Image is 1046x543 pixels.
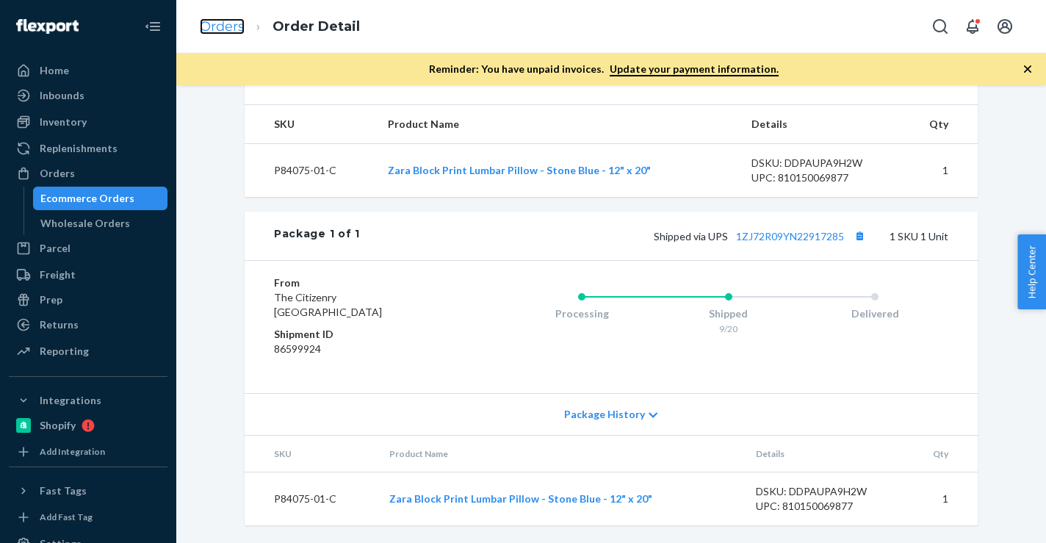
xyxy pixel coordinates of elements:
[274,291,382,318] span: The Citizenry [GEOGRAPHIC_DATA]
[610,62,779,76] a: Update your payment information.
[655,306,802,321] div: Shipped
[9,479,167,503] button: Fast Tags
[958,12,987,41] button: Open notifications
[9,389,167,412] button: Integrations
[200,18,245,35] a: Orders
[274,342,450,356] dd: 86599924
[40,317,79,332] div: Returns
[188,5,372,48] ol: breadcrumbs
[245,144,376,198] td: P84075-01-C
[274,327,450,342] dt: Shipment ID
[740,105,901,144] th: Details
[901,144,978,198] td: 1
[40,344,89,359] div: Reporting
[16,19,79,34] img: Flexport logo
[1017,234,1046,309] button: Help Center
[655,323,802,335] div: 9/20
[9,414,167,437] a: Shopify
[926,12,955,41] button: Open Search Box
[245,105,376,144] th: SKU
[33,187,168,210] a: Ecommerce Orders
[40,141,118,156] div: Replenishments
[9,263,167,287] a: Freight
[9,59,167,82] a: Home
[905,436,978,472] th: Qty
[756,484,894,499] div: DSKU: DDPAUPA9H2W
[376,105,740,144] th: Product Name
[274,276,450,290] dt: From
[378,436,744,472] th: Product Name
[33,212,168,235] a: Wholesale Orders
[138,12,167,41] button: Close Navigation
[850,226,869,245] button: Copy tracking number
[273,18,360,35] a: Order Detail
[9,339,167,363] a: Reporting
[9,84,167,107] a: Inbounds
[905,472,978,526] td: 1
[751,170,890,185] div: UPC: 810150069877
[756,499,894,514] div: UPC: 810150069877
[9,137,167,160] a: Replenishments
[9,313,167,337] a: Returns
[40,292,62,307] div: Prep
[40,511,93,523] div: Add Fast Tag
[654,230,869,242] span: Shipped via UPS
[40,483,87,498] div: Fast Tags
[245,472,378,526] td: P84075-01-C
[736,230,844,242] a: 1ZJ72R09YN22917285
[9,162,167,185] a: Orders
[40,418,76,433] div: Shopify
[564,407,645,422] span: Package History
[9,110,167,134] a: Inventory
[40,115,87,129] div: Inventory
[508,306,655,321] div: Processing
[40,191,134,206] div: Ecommerce Orders
[388,164,651,176] a: Zara Block Print Lumbar Pillow - Stone Blue - 12" x 20"
[9,288,167,312] a: Prep
[40,166,75,181] div: Orders
[245,436,378,472] th: SKU
[801,306,948,321] div: Delivered
[389,492,652,505] a: Zara Block Print Lumbar Pillow - Stone Blue - 12" x 20"
[40,216,130,231] div: Wholesale Orders
[40,63,69,78] div: Home
[40,445,105,458] div: Add Integration
[9,237,167,260] a: Parcel
[40,267,76,282] div: Freight
[9,443,167,461] a: Add Integration
[40,241,71,256] div: Parcel
[360,226,948,245] div: 1 SKU 1 Unit
[744,436,906,472] th: Details
[40,393,101,408] div: Integrations
[429,62,779,76] p: Reminder: You have unpaid invoices.
[990,12,1020,41] button: Open account menu
[751,156,890,170] div: DSKU: DDPAUPA9H2W
[901,105,978,144] th: Qty
[9,508,167,526] a: Add Fast Tag
[274,226,360,245] div: Package 1 of 1
[40,88,84,103] div: Inbounds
